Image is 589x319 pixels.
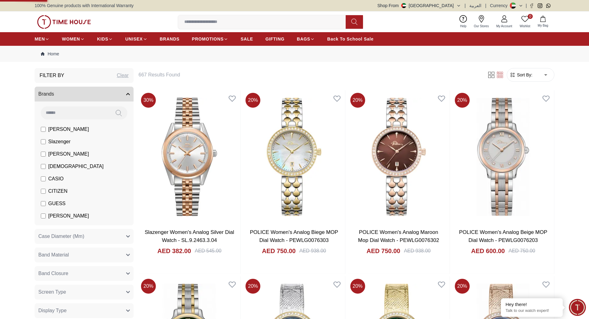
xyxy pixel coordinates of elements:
[327,36,373,42] span: Back To School Sale
[506,308,558,313] p: Talk to our watch expert!
[456,14,470,30] a: Help
[35,266,134,281] button: Band Closure
[41,201,46,206] input: GUESS
[35,303,134,318] button: Display Type
[35,33,49,45] a: MEN
[125,33,147,45] a: UNISEX
[160,33,180,45] a: BRANDS
[48,200,66,207] span: GUESS
[348,90,450,223] img: POLICE Women's Analog Maroon Mop Dial Watch - PEWLG0076302
[160,36,180,42] span: BRANDS
[401,3,406,8] img: United Arab Emirates
[350,279,365,294] span: 20 %
[41,164,46,169] input: [DEMOGRAPHIC_DATA]
[490,2,510,9] div: Currency
[38,270,68,277] span: Band Closure
[62,33,85,45] a: WOMEN
[41,213,46,218] input: [PERSON_NAME]
[41,51,59,57] a: Home
[139,71,480,79] h6: 667 Results Found
[125,36,143,42] span: UNISEX
[297,36,310,42] span: BAGS
[358,229,439,243] a: POLICE Women's Analog Maroon Mop Dial Watch - PEWLG0076302
[41,176,46,181] input: CASIO
[241,36,253,42] span: SALE
[139,90,240,223] a: Slazenger Women's Analog Silver Dial Watch - SL.9.2463.3.04
[494,24,515,28] span: My Account
[48,188,67,195] span: CITIZEN
[299,247,326,255] div: AED 938.00
[37,15,91,29] img: ...
[538,3,542,8] a: Instagram
[516,14,534,30] a: 0Wishlist
[245,279,260,294] span: 20 %
[243,90,345,223] img: POLICE Women's Analog Biege MOP Dial Watch - PEWLG0076303
[510,72,532,78] button: Sort By:
[48,225,62,232] span: Police
[509,247,535,255] div: AED 750.00
[35,285,134,300] button: Screen Type
[452,90,554,223] img: POLICE Women's Analog Beige MOP Dial Watch - PEWLG0076203
[192,33,228,45] a: PROMOTIONS
[327,33,373,45] a: Back To School Sale
[157,247,191,255] h4: AED 382.00
[145,229,234,243] a: Slazenger Women's Analog Silver Dial Watch - SL.9.2463.3.04
[506,301,558,308] div: Hey there!
[35,87,134,101] button: Brands
[48,163,104,170] span: [DEMOGRAPHIC_DATA]
[458,24,469,28] span: Help
[265,33,284,45] a: GIFTING
[38,251,69,259] span: Band Material
[455,93,470,108] span: 20 %
[38,90,54,98] span: Brands
[404,247,430,255] div: AED 938.00
[35,229,134,244] button: Case Diameter (Mm)
[62,36,80,42] span: WOMEN
[141,93,156,108] span: 30 %
[469,2,481,9] button: العربية
[459,229,547,243] a: POLICE Women's Analog Beige MOP Dial Watch - PEWLG0076203
[41,189,46,194] input: CITIZEN
[528,14,533,19] span: 0
[41,152,46,157] input: [PERSON_NAME]
[569,299,586,316] div: Chat Widget
[35,248,134,262] button: Band Material
[38,307,66,314] span: Display Type
[192,36,224,42] span: PROMOTIONS
[350,93,365,108] span: 20 %
[48,175,64,183] span: CASIO
[472,24,491,28] span: Our Stores
[297,33,315,45] a: BAGS
[378,2,461,9] button: Shop From[GEOGRAPHIC_DATA]
[48,212,89,220] span: [PERSON_NAME]
[97,33,113,45] a: KIDS
[41,139,46,144] input: Slazenger
[195,247,221,255] div: AED 545.00
[117,72,129,79] div: Clear
[40,72,64,79] h3: Filter By
[241,33,253,45] a: SALE
[470,14,493,30] a: Our Stores
[367,247,400,255] h4: AED 750.00
[262,247,296,255] h4: AED 750.00
[485,2,486,9] span: |
[526,2,527,9] span: |
[546,3,551,8] a: Whatsapp
[48,126,89,133] span: [PERSON_NAME]
[48,138,70,145] span: Slazenger
[35,2,134,9] span: 100% Genuine products with International Warranty
[141,279,156,294] span: 20 %
[471,247,505,255] h4: AED 600.00
[38,233,84,240] span: Case Diameter (Mm)
[41,127,46,132] input: [PERSON_NAME]
[529,3,534,8] a: Facebook
[48,150,89,158] span: [PERSON_NAME]
[35,36,45,42] span: MEN
[245,93,260,108] span: 20 %
[517,24,533,28] span: Wishlist
[35,46,554,62] nav: Breadcrumb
